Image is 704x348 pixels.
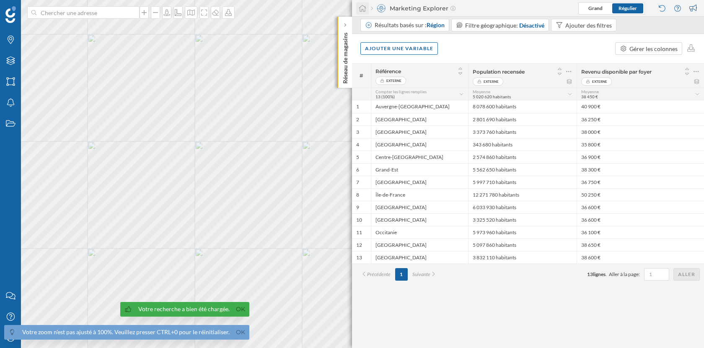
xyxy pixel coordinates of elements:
[606,271,607,277] span: .
[577,188,704,201] div: 50 250 €
[577,163,704,176] div: 38 300 €
[375,89,427,94] span: Compter les lignes remplies
[647,270,667,279] input: 1
[468,251,577,264] div: 3 832 110 habitants
[577,125,704,138] div: 38 000 €
[341,29,349,84] p: Réseau de magasins
[473,94,511,99] span: 5 020 620 habitants
[356,229,362,236] span: 11
[138,305,230,313] div: Votre recherche a bien été chargée.
[468,238,577,251] div: 5 097 860 habitants
[371,238,468,251] div: [GEOGRAPHIC_DATA]
[386,77,401,85] span: Externe
[356,129,359,136] span: 3
[577,238,704,251] div: 38 650 €
[234,304,247,314] a: Ok
[375,21,445,29] div: Résultats basés sur :
[577,176,704,188] div: 36 750 €
[371,125,468,138] div: [GEOGRAPHIC_DATA]
[371,113,468,125] div: [GEOGRAPHIC_DATA]
[577,138,704,151] div: 35 800 €
[588,5,603,11] span: Grand
[484,77,499,86] span: Externe
[609,271,640,278] span: Aller à la page:
[356,154,359,161] span: 5
[577,113,704,125] div: 36 250 €
[371,4,456,13] div: Marketing Explorer
[468,176,577,188] div: 5 997 710 habitants
[592,77,607,86] span: Externe
[22,328,230,336] div: Votre zoom n'est pas ajusté à 100%. Veuillez presser CTRL+0 pour le réinitialiser.
[5,6,16,23] img: Logo Geoblink
[593,271,606,277] span: lignes
[577,100,704,113] div: 40 900 €
[371,138,468,151] div: [GEOGRAPHIC_DATA]
[371,100,468,113] div: Auvergne-[GEOGRAPHIC_DATA]
[18,6,48,13] span: Support
[356,217,362,223] span: 10
[356,166,359,173] span: 6
[468,100,577,113] div: 8 078 600 habitants
[577,201,704,213] div: 36 600 €
[375,68,401,74] span: Référence
[371,176,468,188] div: [GEOGRAPHIC_DATA]
[577,226,704,238] div: 36 100 €
[356,204,359,211] span: 9
[473,89,490,94] span: Moyenne
[371,213,468,226] div: [GEOGRAPHIC_DATA]
[468,213,577,226] div: 3 325 520 habitants
[473,69,525,75] span: Population recensée
[356,254,362,261] span: 13
[371,163,468,176] div: Grand-Est
[577,251,704,264] div: 38 600 €
[468,151,577,163] div: 2 574 860 habitants
[581,89,599,94] span: Moyenne
[356,179,359,186] span: 7
[371,251,468,264] div: [GEOGRAPHIC_DATA]
[619,5,637,11] span: Régulier
[356,116,359,123] span: 2
[581,94,598,99] span: 38 450 €
[465,22,518,29] span: Filtre géographique:
[356,192,359,198] span: 8
[356,72,367,79] span: #
[565,21,612,30] div: Ajouter des filtres
[356,103,359,110] span: 1
[234,328,247,337] a: Ok
[468,226,577,238] div: 5 973 960 habitants
[629,44,678,53] div: Gérer les colonnes
[356,242,362,248] span: 12
[468,188,577,201] div: 12 271 780 habitants
[468,138,577,151] div: 343 680 habitants
[356,141,359,148] span: 4
[587,271,593,277] span: 13
[371,201,468,213] div: [GEOGRAPHIC_DATA]
[468,113,577,125] div: 2 801 690 habitants
[371,226,468,238] div: Occitanie
[468,163,577,176] div: 5 562 650 habitants
[375,94,395,99] span: 13 (100%)
[427,21,445,28] span: Région
[519,21,544,30] div: Désactivé
[371,188,468,201] div: Île-de-France
[577,151,704,163] div: 36 900 €
[371,151,468,163] div: Centre-[GEOGRAPHIC_DATA]
[581,69,652,75] span: Revenu disponible par foyer
[468,201,577,213] div: 6 033 930 habitants
[377,4,386,13] img: explorer.svg
[577,213,704,226] div: 36 600 €
[468,125,577,138] div: 3 373 760 habitants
